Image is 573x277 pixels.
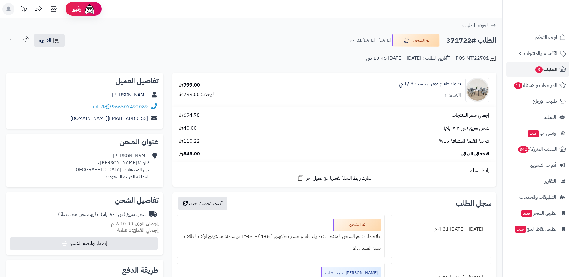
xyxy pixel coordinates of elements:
[535,66,543,73] span: 3
[175,167,494,174] div: رابط السلة
[181,231,380,242] div: ملاحظات : تم الشحن المنتجات: طاولة طعام خشب 6 كرسي ( 6+1 ) - TY-64 بواسطة: مستودع ارفف الطائف
[544,113,556,121] span: العملاء
[506,174,569,188] a: التقارير
[58,211,146,218] div: شحن سريع (من ٢-٧ ايام)
[117,227,159,234] small: 1 قطعة
[532,11,567,24] img: logo-2.png
[514,82,523,89] span: 11
[461,150,489,157] span: الإجمالي النهائي
[179,82,200,89] div: 799.00
[181,242,380,254] div: تنبيه العميل : لا
[84,3,96,15] img: ai-face.png
[519,193,556,201] span: التطبيقات والخدمات
[462,22,489,29] span: العودة للطلبات
[122,267,159,274] h2: طريقة الدفع
[179,125,197,132] span: 40.00
[179,112,200,119] span: 694.78
[462,22,496,29] a: العودة للطلبات
[452,112,489,119] span: إجمالي سعر المنتجات
[297,174,371,182] a: شارك رابط السلة نفسها مع عميل آخر
[521,210,532,217] span: جديد
[506,94,569,109] a: طلبات الإرجاع
[39,37,51,44] span: الفاتورة
[333,219,381,231] div: تم الشحن
[350,37,391,43] small: [DATE] - [DATE] 4:31 م
[178,197,227,210] button: أضف تحديث جديد
[133,220,159,227] strong: إجمالي الوزن:
[446,34,496,47] h2: الطلب #371722
[466,78,489,102] img: 1752669403-1-90x90.jpg
[456,200,491,207] h3: سجل الطلب
[93,103,111,110] a: واتساب
[34,34,65,47] a: الفاتورة
[58,211,101,218] span: ( طرق شحن مخصصة )
[112,91,149,99] a: [PERSON_NAME]
[399,80,461,87] a: طاولة طعام مودرن خشب 6 كراسي
[506,206,569,220] a: تطبيق المتجرجديد
[72,5,81,13] span: رفيق
[395,223,488,235] div: [DATE] - [DATE] 4:31 م
[506,222,569,236] a: تطبيق نقاط البيعجديد
[10,237,158,250] button: إصدار بوليصة الشحن
[521,209,556,217] span: تطبيق المتجر
[11,77,159,85] h2: تفاصيل العميل
[179,150,200,157] span: 845.00
[456,55,496,62] div: POS-NT/22701
[518,146,529,153] span: 342
[11,197,159,204] h2: تفاصيل الشحن
[506,142,569,156] a: السلات المتروكة342
[515,226,526,233] span: جديد
[506,30,569,45] a: لوحة التحكم
[517,145,557,153] span: السلات المتروكة
[506,110,569,124] a: العملاء
[444,92,461,99] div: الكمية: 1
[16,3,31,17] a: تحديثات المنصة
[506,126,569,140] a: وآتس آبجديد
[366,55,450,62] div: تاريخ الطلب : [DATE] - [DATE] 10:45 ص
[74,153,149,180] div: [PERSON_NAME] كيلو ١٤ [PERSON_NAME] ، حي المنتزهات ، [GEOGRAPHIC_DATA] المملكة العربية السعودية
[392,34,440,47] button: تم الشحن
[444,125,489,132] span: شحن سريع (من ٢-٧ ايام)
[11,138,159,146] h2: عنوان الشحن
[179,91,215,98] div: الوحدة: 799.00
[506,158,569,172] a: أدوات التسويق
[514,225,556,233] span: تطبيق نقاط البيع
[70,115,148,122] a: [EMAIL_ADDRESS][DOMAIN_NAME]
[535,65,557,74] span: الطلبات
[533,97,557,105] span: طلبات الإرجاع
[506,78,569,93] a: المراجعات والأسئلة11
[545,177,556,185] span: التقارير
[131,227,159,234] strong: إجمالي القطع:
[527,129,556,137] span: وآتس آب
[506,190,569,204] a: التطبيقات والخدمات
[111,220,159,227] small: 10.00 كجم
[524,49,557,58] span: الأقسام والمنتجات
[506,62,569,77] a: الطلبات3
[439,138,489,145] span: ضريبة القيمة المضافة 15%
[535,33,557,42] span: لوحة التحكم
[112,103,148,110] a: 966507492089
[306,175,371,182] span: شارك رابط السلة نفسها مع عميل آخر
[530,161,556,169] span: أدوات التسويق
[528,130,539,137] span: جديد
[513,81,557,90] span: المراجعات والأسئلة
[179,138,200,145] span: 110.22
